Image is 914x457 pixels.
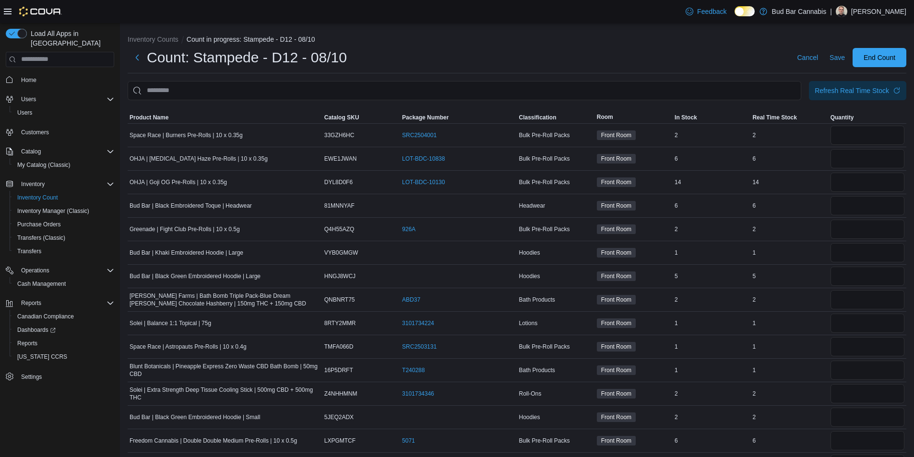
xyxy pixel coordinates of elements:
[597,224,636,234] span: Front Room
[597,342,636,352] span: Front Room
[324,178,353,186] span: DYL8D0F6
[13,338,41,349] a: Reports
[831,114,854,121] span: Quantity
[597,201,636,211] span: Front Room
[402,437,415,445] a: 5071
[10,350,118,363] button: [US_STATE] CCRS
[13,351,71,363] a: [US_STATE] CCRS
[130,292,320,307] span: [PERSON_NAME] Farms | Bath Bomb Triple Pack-Blue Dream [PERSON_NAME] Chocolate Hashberry | 150mg ...
[324,202,355,210] span: 81MNNYAF
[17,247,41,255] span: Transfers
[601,272,631,281] span: Front Room
[13,192,62,203] a: Inventory Count
[601,389,631,398] span: Front Room
[830,6,832,17] p: |
[2,93,118,106] button: Users
[519,202,545,210] span: Headwear
[147,48,347,67] h1: Count: Stampede - D12 - 08/10
[130,413,260,421] span: Bud Bar | Black Green Embroidered Hoodie | Small
[324,413,354,421] span: 5JEQ2ADX
[2,264,118,277] button: Operations
[750,223,828,235] div: 2
[13,246,114,257] span: Transfers
[324,343,354,351] span: TMFA066D
[13,324,59,336] a: Dashboards
[809,81,906,100] button: Refresh Real Time Stock
[673,153,750,164] div: 6
[130,363,320,378] span: Blunt Botanicals | Pineapple Express Zero Waste CBD Bath Bomb | 50mg CBD
[601,413,631,422] span: Front Room
[10,323,118,337] a: Dashboards
[130,131,243,139] span: Space Race | Burners Pre-Rolls | 10 x 0.35g
[597,248,636,258] span: Front Room
[21,148,41,155] span: Catalog
[17,371,46,383] a: Settings
[17,221,61,228] span: Purchase Orders
[402,366,425,374] a: T240288
[10,204,118,218] button: Inventory Manager (Classic)
[2,177,118,191] button: Inventory
[597,365,636,375] span: Front Room
[130,225,240,233] span: Greenade | Fight Club Pre-Rolls | 10 x 0.5g
[673,317,750,329] div: 1
[519,131,570,139] span: Bulk Pre-Roll Packs
[10,231,118,245] button: Transfers (Classic)
[21,76,36,84] span: Home
[864,53,895,62] span: End Count
[517,112,594,123] button: Classification
[793,48,822,67] button: Cancel
[17,94,114,105] span: Users
[597,271,636,281] span: Front Room
[402,114,449,121] span: Package Number
[13,205,114,217] span: Inventory Manager (Classic)
[324,296,355,304] span: QNBNRT75
[673,388,750,399] div: 2
[682,2,730,21] a: Feedback
[2,125,118,139] button: Customers
[13,311,78,322] a: Canadian Compliance
[750,112,828,123] button: Real Time Stock
[673,176,750,188] div: 14
[750,247,828,258] div: 1
[519,178,570,186] span: Bulk Pre-Roll Packs
[601,131,631,140] span: Front Room
[2,73,118,87] button: Home
[2,369,118,383] button: Settings
[130,249,243,257] span: Bud Bar | Khaki Embroidered Hoodie | Large
[130,272,261,280] span: Bud Bar | Black Green Embroidered Hoodie | Large
[10,106,118,119] button: Users
[772,6,827,17] p: Bud Bar Cannabis
[750,176,828,188] div: 14
[752,114,796,121] span: Real Time Stock
[17,146,45,157] button: Catalog
[10,310,118,323] button: Canadian Compliance
[519,272,540,280] span: Hoodies
[597,436,636,445] span: Front Room
[17,353,67,361] span: [US_STATE] CCRS
[17,178,114,190] span: Inventory
[673,112,750,123] button: In Stock
[750,153,828,164] div: 6
[750,364,828,376] div: 1
[519,366,555,374] span: Bath Products
[10,191,118,204] button: Inventory Count
[735,6,755,16] input: Dark Mode
[853,48,906,67] button: End Count
[402,225,415,233] a: 926A
[13,205,93,217] a: Inventory Manager (Classic)
[17,370,114,382] span: Settings
[2,145,118,158] button: Catalog
[17,297,114,309] span: Reports
[13,232,69,244] a: Transfers (Classic)
[750,435,828,446] div: 6
[519,413,540,421] span: Hoodies
[402,343,437,351] a: SRC2503131
[17,161,71,169] span: My Catalog (Classic)
[324,366,353,374] span: 16P5DRFT
[402,319,434,327] a: 3101734224
[128,35,178,43] button: Inventory Counts
[601,366,631,375] span: Front Room
[673,435,750,446] div: 6
[750,270,828,282] div: 5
